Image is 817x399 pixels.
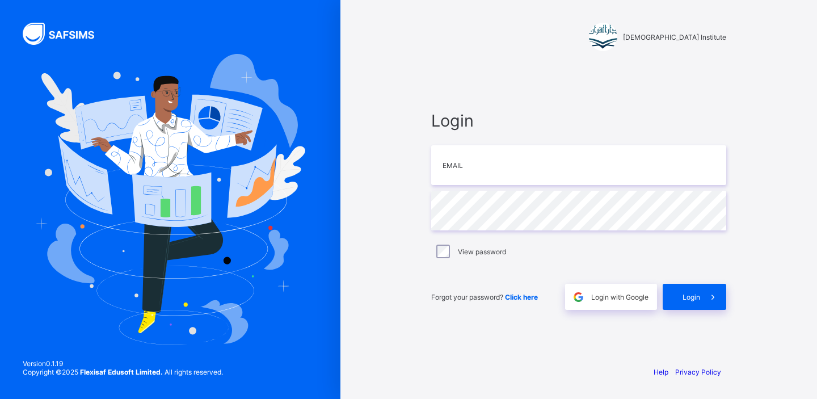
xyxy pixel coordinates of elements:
[591,293,648,301] span: Login with Google
[23,359,223,368] span: Version 0.1.19
[80,368,163,376] strong: Flexisaf Edusoft Limited.
[458,247,506,256] label: View password
[505,293,538,301] a: Click here
[431,293,538,301] span: Forgot your password?
[23,368,223,376] span: Copyright © 2025 All rights reserved.
[35,54,305,345] img: Hero Image
[23,23,108,45] img: SAFSIMS Logo
[654,368,668,376] a: Help
[683,293,700,301] span: Login
[623,33,726,41] span: [DEMOGRAPHIC_DATA] Institute
[675,368,721,376] a: Privacy Policy
[572,291,585,304] img: google.396cfc9801f0270233282035f929180a.svg
[431,111,726,131] span: Login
